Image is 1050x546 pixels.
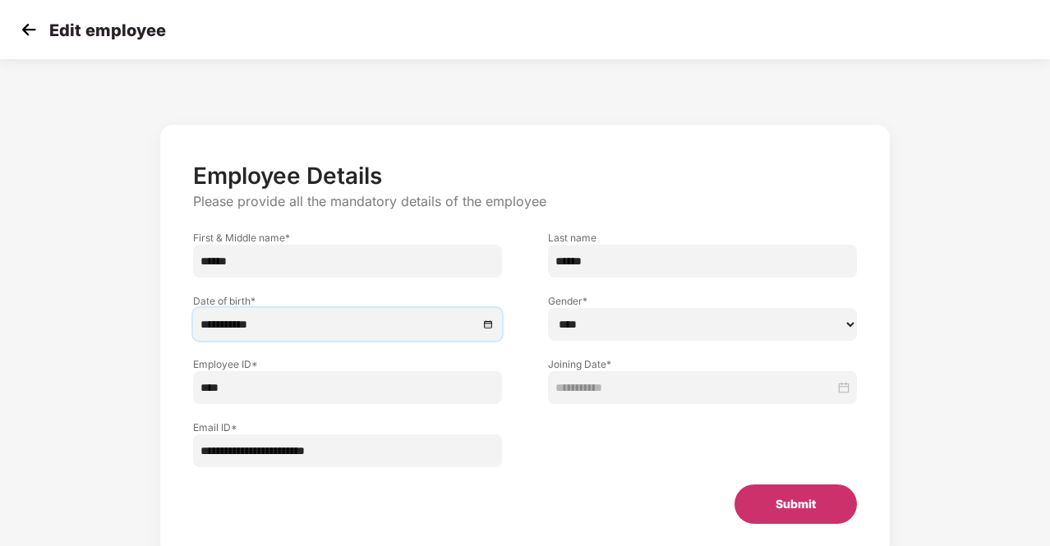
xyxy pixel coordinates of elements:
p: Edit employee [49,21,166,40]
p: Employee Details [193,162,857,190]
label: Gender [548,294,857,308]
button: Submit [735,484,857,524]
p: Please provide all the mandatory details of the employee [193,193,857,210]
img: svg+xml;base64,PHN2ZyB4bWxucz0iaHR0cDovL3d3dy53My5vcmcvMjAwMC9zdmciIHdpZHRoPSIzMCIgaGVpZ2h0PSIzMC... [16,17,41,42]
label: Email ID [193,420,502,434]
label: First & Middle name [193,231,502,245]
label: Last name [548,231,857,245]
label: Employee ID [193,357,502,371]
label: Joining Date [548,357,857,371]
label: Date of birth [193,294,502,308]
